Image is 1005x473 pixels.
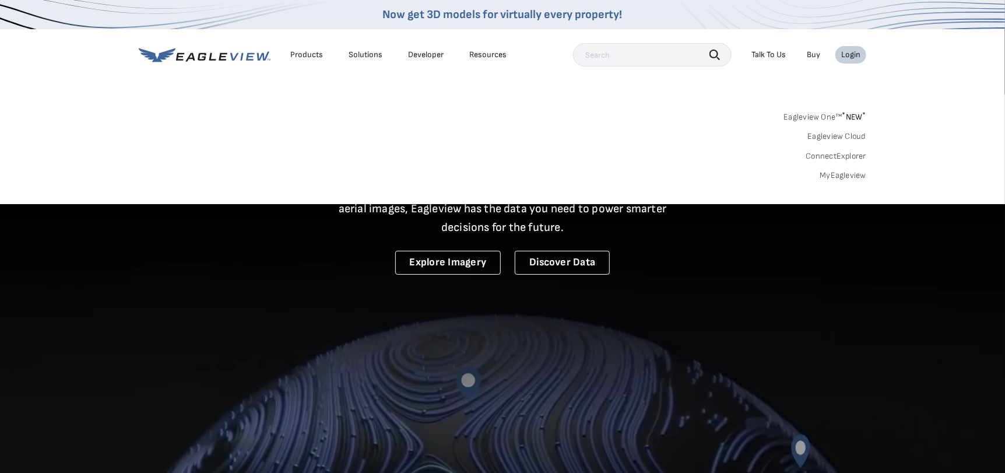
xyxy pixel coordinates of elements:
div: Login [841,50,860,60]
input: Search [573,43,732,66]
div: Talk To Us [751,50,786,60]
a: Now get 3D models for virtually every property! [383,8,623,22]
a: Eagleview Cloud [807,131,866,142]
a: Buy [807,50,820,60]
div: Products [290,50,323,60]
a: MyEagleview [820,170,866,181]
p: A new era starts here. Built on more than 3.5 billion high-resolution aerial images, Eagleview ha... [324,181,681,237]
a: Discover Data [515,251,610,275]
a: Eagleview One™*NEW* [783,108,866,122]
div: Resources [469,50,507,60]
div: Solutions [349,50,382,60]
a: ConnectExplorer [806,151,866,162]
a: Explore Imagery [395,251,501,275]
a: Developer [408,50,444,60]
span: NEW [842,112,866,122]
